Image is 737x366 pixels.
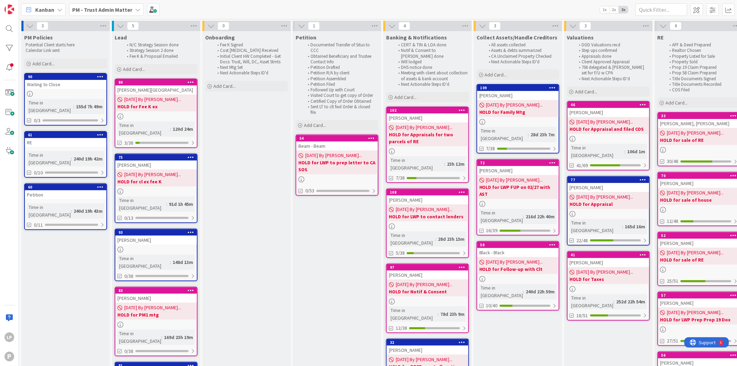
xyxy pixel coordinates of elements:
[115,287,197,294] div: 83
[477,242,559,257] div: 58Black - Black
[485,48,558,53] li: Assets & debts summarized
[667,218,679,225] span: 12/48
[162,333,195,341] div: 169d 23h 19m
[296,135,378,141] div: 54
[570,201,647,208] b: HOLD for Appraisal
[524,288,557,295] div: 240d 22h 59m
[387,339,468,346] div: 32
[570,219,622,234] div: Time in [GEOGRAPHIC_DATA]
[298,159,376,173] b: HOLD for LWP to prep letter to CA SOS
[25,74,106,80] div: 90
[27,99,73,114] div: Time in [GEOGRAPHIC_DATA]
[396,324,407,332] span: 12/38
[568,102,649,117] div: 46[PERSON_NAME]
[577,268,633,276] span: [DATE] By [PERSON_NAME]...
[117,103,195,110] b: HOLD for Fee K ex
[622,223,623,230] span: :
[171,258,195,266] div: 148d 13m
[304,87,377,93] li: Followed Up with Court
[115,229,198,281] a: 93[PERSON_NAME]Time in [GEOGRAPHIC_DATA]:148d 13m0/38
[439,310,466,318] div: 78d 23h 9m
[166,200,167,208] span: :
[577,193,633,201] span: [DATE] By [PERSON_NAME]...
[118,230,197,235] div: 93
[124,171,181,178] span: [DATE] By [PERSON_NAME]...
[389,213,466,220] b: HOLD for LWP to contact lenders
[486,101,543,109] span: [DATE] By [PERSON_NAME]...
[387,107,468,122] div: 102[PERSON_NAME]
[575,48,649,53] li: Step ups confirmed
[115,85,197,94] div: [PERSON_NAME][GEOGRAPHIC_DATA]
[25,132,106,147] div: 61RE
[25,190,106,199] div: Petition
[387,346,468,355] div: [PERSON_NAME]
[529,131,557,138] div: 28d 23h 7m
[577,118,633,126] span: [DATE] By [PERSON_NAME]...
[386,264,469,333] a: 97[PERSON_NAME][DATE] By [PERSON_NAME]...HOLD for Notif & ConsentTime in [GEOGRAPHIC_DATA]:78d 23...
[577,237,588,244] span: 22/48
[34,117,40,124] span: 0/3
[486,176,543,184] span: [DATE] By [PERSON_NAME]...
[305,152,362,159] span: [DATE] By [PERSON_NAME]...
[667,158,679,165] span: 30/48
[115,154,198,223] a: 75[PERSON_NAME][DATE] By [PERSON_NAME]...HOLD for cl ex fee KTime in [GEOGRAPHIC_DATA]:91d 1h 45m...
[304,99,377,104] li: Certified Copy of Order Obtained
[485,54,558,59] li: CA Unclaimed Property Checked
[479,109,557,116] b: HOLD for Family Mtg
[394,94,417,100] span: Add Card...
[24,34,53,41] span: PM Policies
[570,126,647,132] b: HOLD for Appraisal and filed COS
[523,288,524,295] span: :
[28,185,106,190] div: 60
[115,79,197,85] div: 80
[435,235,436,243] span: :
[71,207,72,215] span: :
[480,85,559,90] div: 109
[213,54,287,65] li: Initial Client HW Completed - Get Docs: Trust, Will, DC, Asset Stmts
[124,348,133,355] span: 0/38
[394,59,468,65] li: Will lodged
[568,177,649,183] div: 77
[667,337,679,345] span: 27/51
[570,294,614,309] div: Time in [GEOGRAPHIC_DATA]
[394,82,468,87] li: Next Actionable Steps ID'd
[387,264,468,271] div: 97
[36,3,38,8] div: 5
[27,203,71,219] div: Time in [GEOGRAPHIC_DATA]
[117,311,195,318] b: HOLD for PM1 mtg
[389,306,438,322] div: Time in [GEOGRAPHIC_DATA]
[72,207,104,215] div: 240d 19h 43m
[396,249,405,257] span: 5/38
[570,276,647,283] b: HOLD for Taxes
[396,206,452,213] span: [DATE] By [PERSON_NAME]...
[635,3,687,16] input: Quick Filter...
[205,34,235,41] span: Onboarding
[304,76,377,82] li: Petition Assembled
[485,72,507,78] span: Add Card...
[115,154,197,161] div: 75
[477,85,559,91] div: 109
[477,34,558,41] span: Collect Assets/Handle Creditors
[479,184,557,198] b: HOLD for LWP FUP on 02/27 with AST
[394,70,468,82] li: Meeting with client about collection of assets & bank account
[486,227,498,234] span: 16/39
[213,48,287,53] li: Cost [MEDICAL_DATA] Received
[575,65,649,76] li: 706 delegated & [PERSON_NAME] set for F/U w CPA
[25,138,106,147] div: RE
[117,196,166,212] div: Time in [GEOGRAPHIC_DATA]
[477,248,559,257] div: Black - Black
[71,155,72,163] span: :
[568,252,649,258] div: 41
[600,6,610,13] span: 1x
[296,135,378,150] div: 54Beam - Beam
[489,22,501,30] span: 3
[568,102,649,108] div: 46
[25,132,106,138] div: 61
[213,65,287,70] li: Next Mtg Set
[34,169,43,176] span: 0/10
[485,59,558,65] li: Next Actionable Steps ID'd
[479,284,523,299] div: Time in [GEOGRAPHIC_DATA]
[115,34,127,41] span: Lead
[170,258,171,266] span: :
[479,209,523,224] div: Time in [GEOGRAPHIC_DATA]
